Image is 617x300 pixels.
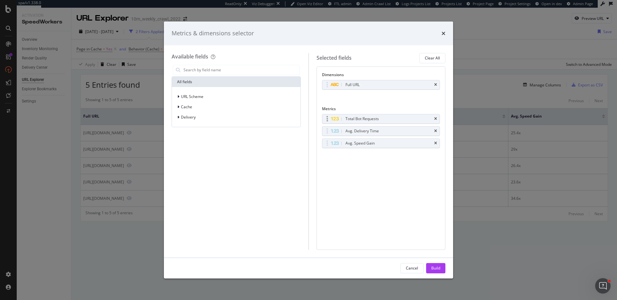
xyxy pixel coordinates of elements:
[322,106,440,114] div: Metrics
[595,278,611,294] iframe: Intercom live chat
[172,53,208,60] div: Available fields
[183,65,299,75] input: Search by field name
[181,94,203,99] span: URL Scheme
[345,82,360,88] div: Full URL
[322,126,440,136] div: Avg. Delivery Timetimes
[172,29,254,38] div: Metrics & dimensions selector
[322,72,440,80] div: Dimensions
[172,77,300,87] div: All fields
[345,128,379,134] div: Avg. Delivery Time
[431,265,440,271] div: Build
[181,114,196,120] span: Delivery
[322,114,440,124] div: Total Bot Requeststimes
[434,83,437,87] div: times
[322,80,440,90] div: Full URLtimes
[181,104,192,110] span: Cache
[317,54,352,62] div: Selected fields
[434,141,437,145] div: times
[345,140,375,146] div: Avg. Speed Gain
[434,129,437,133] div: times
[426,263,445,273] button: Build
[164,22,453,278] div: modal
[322,138,440,148] div: Avg. Speed Gaintimes
[442,29,445,38] div: times
[400,263,424,273] button: Cancel
[345,116,379,122] div: Total Bot Requests
[434,117,437,121] div: times
[425,55,440,61] div: Clear All
[406,265,418,271] div: Cancel
[419,53,445,63] button: Clear All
